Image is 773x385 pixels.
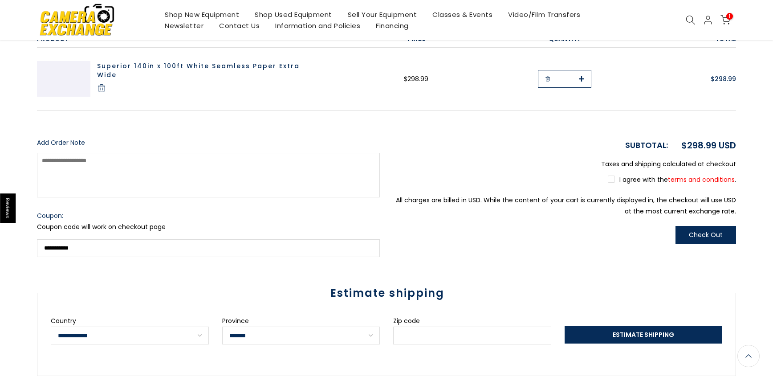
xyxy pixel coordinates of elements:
[393,195,736,217] p: All charges are billed in USD. While the content of your cart is currently displayed in , the che...
[51,316,76,325] label: Country
[322,285,451,301] h3: Estimate shipping
[268,20,368,31] a: Information and Policies
[222,316,249,325] label: Province
[675,226,736,244] button: Check Out
[613,330,674,339] span: Estimate Shipping
[334,74,499,85] div: $298.99
[393,316,420,325] label: Zip code
[97,61,300,79] a: Superior 140in x 100ft White Seamless Paper Extra Wide
[668,175,735,184] a: terms and conditions
[737,345,760,367] a: Back to the top
[37,138,85,147] span: Add Order Note
[393,159,736,170] p: Taxes and shipping calculated at checkout
[711,74,736,85] span: $298.99
[681,137,736,153] div: $298.99 USD
[368,20,417,31] a: Financing
[247,9,340,20] a: Shop Used Equipment
[565,326,723,344] button: Estimate Shipping
[340,9,425,20] a: Sell Your Equipment
[37,61,90,97] img: Superior 140in x 100ft White Seamless Paper Extra Wide Backdrops and Stands Superior SUP90-EXTRAW...
[37,221,380,233] p: Coupon code will work on checkout page
[608,175,736,184] label: I agree with the .
[157,20,212,31] a: Newsletter
[425,9,500,20] a: Classes & Events
[720,15,730,25] a: 1
[625,139,668,151] strong: Subtotal:
[157,9,247,20] a: Shop New Equipment
[37,210,380,221] label: Coupon:
[500,9,588,20] a: Video/Film Transfers
[726,13,733,20] span: 1
[212,20,268,31] a: Contact Us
